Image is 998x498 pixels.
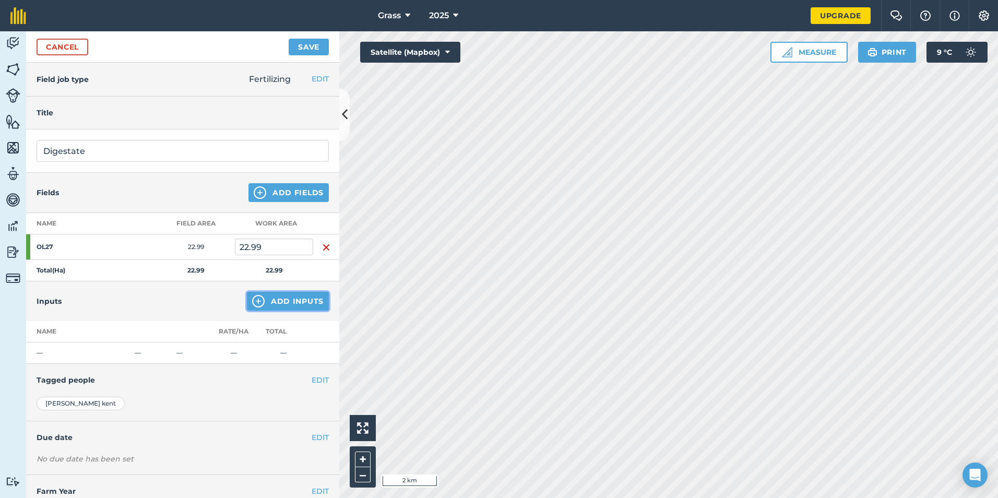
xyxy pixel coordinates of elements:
[963,463,988,488] div: Open Intercom Messenger
[312,73,329,85] button: EDIT
[253,342,313,364] td: —
[6,114,20,129] img: svg+xml;base64,PHN2ZyB4bWxucz0iaHR0cDovL3d3dy53My5vcmcvMjAwMC9zdmciIHdpZHRoPSI1NiIgaGVpZ2h0PSI2MC...
[960,42,981,63] img: svg+xml;base64,PD94bWwgdmVyc2lvbj0iMS4wIiBlbmNvZGluZz0idXRmLTgiPz4KPCEtLSBHZW5lcmF0b3I6IEFkb2JlIE...
[868,46,877,58] img: svg+xml;base64,PHN2ZyB4bWxucz0iaHR0cDovL3d3dy53My5vcmcvMjAwMC9zdmciIHdpZHRoPSIxOSIgaGVpZ2h0PSIyNC...
[937,42,952,63] span: 9 ° C
[130,342,172,364] td: —
[782,47,792,57] img: Ruler icon
[37,485,329,497] h4: Farm Year
[6,218,20,234] img: svg+xml;base64,PD94bWwgdmVyc2lvbj0iMS4wIiBlbmNvZGluZz0idXRmLTgiPz4KPCEtLSBHZW5lcmF0b3I6IEFkb2JlIE...
[811,7,871,24] a: Upgrade
[37,243,118,251] strong: OL27
[235,213,313,234] th: Work area
[26,213,157,234] th: Name
[37,397,125,410] div: [PERSON_NAME] kent
[252,295,265,307] img: svg+xml;base64,PHN2ZyB4bWxucz0iaHR0cDovL3d3dy53My5vcmcvMjAwMC9zdmciIHdpZHRoPSIxNCIgaGVpZ2h0PSIyNC...
[858,42,917,63] button: Print
[10,7,26,24] img: fieldmargin Logo
[253,321,313,342] th: Total
[355,452,371,467] button: +
[37,454,329,464] div: No due date has been set
[890,10,902,21] img: Two speech bubbles overlapping with the left bubble in the forefront
[429,9,449,22] span: 2025
[37,374,329,386] h4: Tagged people
[26,321,130,342] th: Name
[919,10,932,21] img: A question mark icon
[37,432,329,443] h4: Due date
[6,88,20,103] img: svg+xml;base64,PD94bWwgdmVyc2lvbj0iMS4wIiBlbmNvZGluZz0idXRmLTgiPz4KPCEtLSBHZW5lcmF0b3I6IEFkb2JlIE...
[949,9,960,22] img: svg+xml;base64,PHN2ZyB4bWxucz0iaHR0cDovL3d3dy53My5vcmcvMjAwMC9zdmciIHdpZHRoPSIxNyIgaGVpZ2h0PSIxNy...
[249,74,291,84] span: Fertilizing
[6,271,20,286] img: svg+xml;base64,PD94bWwgdmVyc2lvbj0iMS4wIiBlbmNvZGluZz0idXRmLTgiPz4KPCEtLSBHZW5lcmF0b3I6IEFkb2JlIE...
[6,35,20,51] img: svg+xml;base64,PD94bWwgdmVyc2lvbj0iMS4wIiBlbmNvZGluZz0idXRmLTgiPz4KPCEtLSBHZW5lcmF0b3I6IEFkb2JlIE...
[37,266,65,274] strong: Total ( Ha )
[312,374,329,386] button: EDIT
[6,62,20,77] img: svg+xml;base64,PHN2ZyB4bWxucz0iaHR0cDovL3d3dy53My5vcmcvMjAwMC9zdmciIHdpZHRoPSI1NiIgaGVpZ2h0PSI2MC...
[926,42,988,63] button: 9 °C
[172,342,214,364] td: —
[6,140,20,156] img: svg+xml;base64,PHN2ZyB4bWxucz0iaHR0cDovL3d3dy53My5vcmcvMjAwMC9zdmciIHdpZHRoPSI1NiIgaGVpZ2h0PSI2MC...
[254,186,266,199] img: svg+xml;base64,PHN2ZyB4bWxucz0iaHR0cDovL3d3dy53My5vcmcvMjAwMC9zdmciIHdpZHRoPSIxNCIgaGVpZ2h0PSIyNC...
[6,244,20,260] img: svg+xml;base64,PD94bWwgdmVyc2lvbj0iMS4wIiBlbmNvZGluZz0idXRmLTgiPz4KPCEtLSBHZW5lcmF0b3I6IEFkb2JlIE...
[187,266,205,274] strong: 22.99
[214,342,253,364] td: —
[247,292,329,311] button: Add Inputs
[312,432,329,443] button: EDIT
[37,74,89,85] h4: Field job type
[978,10,990,21] img: A cog icon
[360,42,460,63] button: Satellite (Mapbox)
[378,9,401,22] span: Grass
[157,234,235,260] td: 22.99
[248,183,329,202] button: Add Fields
[770,42,848,63] button: Measure
[37,140,329,162] input: What needs doing?
[214,321,253,342] th: Rate/ Ha
[312,485,329,497] button: EDIT
[26,342,130,364] td: —
[157,213,235,234] th: Field Area
[6,192,20,208] img: svg+xml;base64,PD94bWwgdmVyc2lvbj0iMS4wIiBlbmNvZGluZz0idXRmLTgiPz4KPCEtLSBHZW5lcmF0b3I6IEFkb2JlIE...
[266,266,283,274] strong: 22.99
[37,107,329,118] h4: Title
[357,422,369,434] img: Four arrows, one pointing top left, one top right, one bottom right and the last bottom left
[6,166,20,182] img: svg+xml;base64,PD94bWwgdmVyc2lvbj0iMS4wIiBlbmNvZGluZz0idXRmLTgiPz4KPCEtLSBHZW5lcmF0b3I6IEFkb2JlIE...
[37,187,59,198] h4: Fields
[6,477,20,487] img: svg+xml;base64,PD94bWwgdmVyc2lvbj0iMS4wIiBlbmNvZGluZz0idXRmLTgiPz4KPCEtLSBHZW5lcmF0b3I6IEFkb2JlIE...
[322,241,330,254] img: svg+xml;base64,PHN2ZyB4bWxucz0iaHR0cDovL3d3dy53My5vcmcvMjAwMC9zdmciIHdpZHRoPSIxNiIgaGVpZ2h0PSIyNC...
[37,295,62,307] h4: Inputs
[37,39,88,55] a: Cancel
[289,39,329,55] button: Save
[355,467,371,482] button: –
